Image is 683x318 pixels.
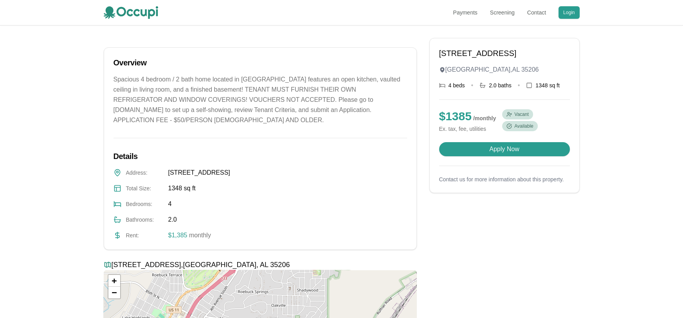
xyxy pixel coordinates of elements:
span: Total Size : [126,184,164,192]
p: Spacious 4 bedroom / 2 bath home located in [GEOGRAPHIC_DATA] features an open kitchen, vaulted c... [114,74,407,125]
span: Bedrooms : [126,200,164,208]
a: Zoom in [108,275,120,287]
span: 2.0 baths [489,81,512,89]
div: • [518,81,520,90]
span: Bathrooms : [126,216,164,224]
span: 1348 sq ft [535,81,560,89]
span: [GEOGRAPHIC_DATA] , AL 35206 [445,65,539,74]
a: Contact [527,9,546,16]
span: 1348 sq ft [168,184,196,193]
div: • [471,81,474,90]
span: Rent : [126,231,164,239]
span: / monthly [473,115,496,121]
span: Vacant [514,111,528,117]
a: Zoom out [108,287,120,298]
span: 2.0 [168,215,177,224]
span: Address : [126,169,164,177]
a: Payments [453,9,478,16]
span: − [112,287,117,297]
span: $1,385 [168,232,187,238]
span: 4 beds [449,81,465,89]
button: Login [559,6,579,19]
a: Screening [490,9,515,16]
h1: [STREET_ADDRESS] [439,48,570,59]
h2: Overview [114,57,407,68]
h2: Details [114,151,407,162]
button: Apply Now [439,142,570,156]
p: $ 1385 [439,109,496,123]
h3: [STREET_ADDRESS] , [GEOGRAPHIC_DATA] , AL 35206 [104,259,417,270]
span: Available [514,123,533,129]
span: + [112,276,117,285]
p: Contact us for more information about this property. [439,175,570,183]
span: monthly [187,232,211,238]
span: 4 [168,199,172,209]
small: Ex. tax, fee, utilities [439,125,496,133]
span: [STREET_ADDRESS] [168,168,230,177]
